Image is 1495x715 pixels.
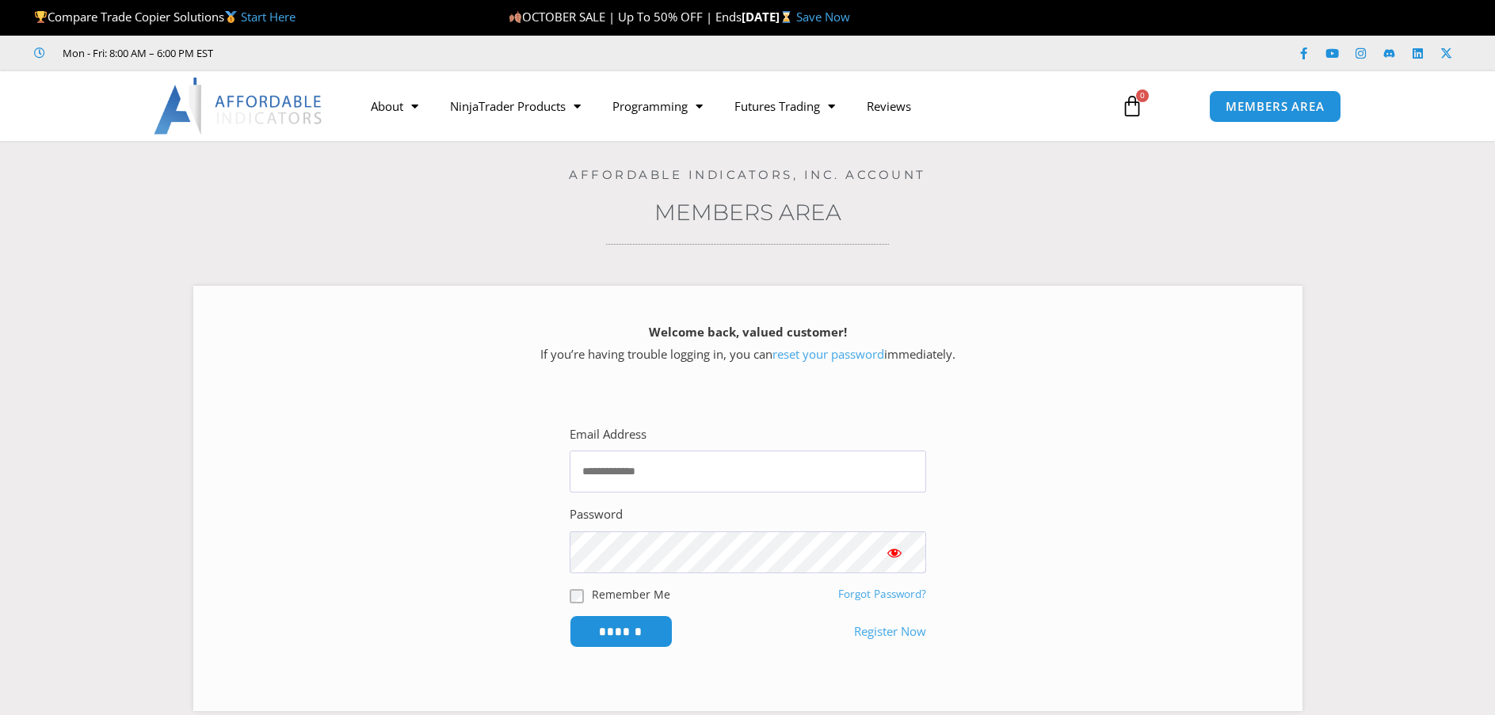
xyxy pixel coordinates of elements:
p: If you’re having trouble logging in, you can immediately. [221,321,1275,366]
iframe: Customer reviews powered by Trustpilot [235,45,473,61]
a: Forgot Password? [838,587,926,601]
label: Remember Me [592,586,670,603]
img: 🏆 [35,11,47,23]
a: NinjaTrader Products [434,88,597,124]
a: MEMBERS AREA [1209,90,1341,123]
nav: Menu [355,88,1103,124]
img: ⌛ [780,11,792,23]
span: MEMBERS AREA [1226,101,1325,112]
span: Compare Trade Copier Solutions [34,9,296,25]
strong: [DATE] [742,9,796,25]
a: Register Now [854,621,926,643]
img: 🍂 [509,11,521,23]
label: Password [570,504,623,526]
a: Start Here [241,9,296,25]
label: Email Address [570,424,646,446]
span: Mon - Fri: 8:00 AM – 6:00 PM EST [59,44,213,63]
a: 0 [1097,83,1167,129]
a: reset your password [772,346,884,362]
a: Save Now [796,9,850,25]
a: Affordable Indicators, Inc. Account [569,167,926,182]
img: LogoAI | Affordable Indicators – NinjaTrader [154,78,324,135]
button: Show password [863,531,926,573]
span: 0 [1136,89,1149,102]
strong: Welcome back, valued customer! [649,324,847,340]
span: OCTOBER SALE | Up To 50% OFF | Ends [509,9,742,25]
a: Members Area [654,199,841,226]
a: Reviews [851,88,927,124]
a: Programming [597,88,719,124]
a: Futures Trading [719,88,851,124]
a: About [355,88,434,124]
img: 🥇 [225,11,237,23]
